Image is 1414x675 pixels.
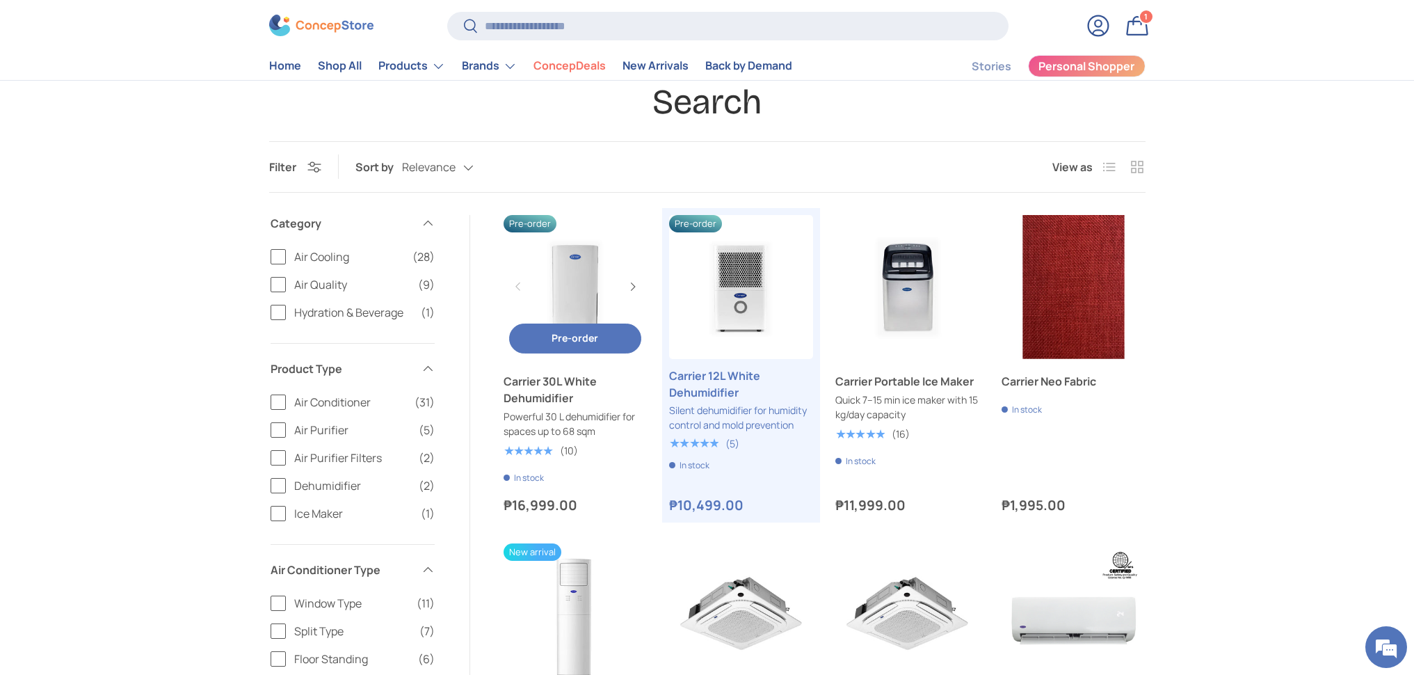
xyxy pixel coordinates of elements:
a: Carrier Portable Ice Maker [835,215,979,359]
span: Air Cooling [294,248,404,265]
span: Personal Shopper [1038,61,1134,72]
a: Carrier 12L White Dehumidifier [669,215,813,359]
span: (2) [419,450,435,466]
span: Product Type [271,360,412,377]
a: Carrier Portable Ice Maker [835,373,979,390]
span: View as [1052,159,1093,175]
span: 1 [1144,12,1148,22]
span: Air Conditioner Type [271,562,412,578]
span: Air Purifier [294,422,410,438]
span: Air Conditioner [294,394,406,411]
a: Carrier 12L White Dehumidifier [669,367,813,401]
span: (31) [415,394,435,411]
summary: Air Conditioner Type [271,545,435,595]
nav: Primary [269,52,792,80]
span: (9) [418,276,435,293]
span: Filter [269,159,296,175]
span: Window Type [294,595,408,612]
span: (6) [418,651,435,667]
button: Pre-order [509,324,642,354]
span: (7) [419,623,435,640]
span: Pre-order [552,331,598,344]
a: Personal Shopper [1028,55,1146,77]
img: ConcepStore [269,15,373,37]
span: Relevance [402,161,456,174]
summary: Product Type [271,344,435,394]
label: Sort by [355,159,402,175]
span: (1) [421,505,435,522]
summary: Products [370,52,453,80]
span: Pre-order [504,215,556,232]
a: Stories [972,53,1011,80]
span: Dehumidifier [294,477,410,494]
span: New arrival [504,543,561,561]
span: (1) [421,304,435,321]
span: Hydration & Beverage [294,304,412,321]
span: Air Purifier Filters [294,450,410,466]
summary: Brands [453,52,525,80]
span: Ice Maker [294,505,412,522]
a: Home [269,53,301,80]
h1: Search [269,81,1146,124]
a: Shop All [318,53,362,80]
button: Filter [269,159,321,175]
span: (28) [412,248,435,265]
a: Carrier Neo Fabric [1002,215,1146,359]
span: (11) [417,595,435,612]
span: Floor Standing [294,651,410,667]
span: (5) [419,422,435,438]
button: Relevance [402,155,501,180]
a: Carrier 30L White Dehumidifier [504,373,648,406]
span: Air Quality [294,276,410,293]
span: Category [271,215,412,232]
a: Carrier 30L White Dehumidifier [504,215,648,359]
summary: Category [271,198,435,248]
span: (2) [419,477,435,494]
span: Pre-order [669,215,722,232]
nav: Secondary [938,52,1146,80]
a: Back by Demand [705,53,792,80]
a: Carrier Neo Fabric [1002,373,1146,390]
a: New Arrivals [622,53,689,80]
span: Split Type [294,623,411,640]
a: ConcepDeals [533,53,606,80]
